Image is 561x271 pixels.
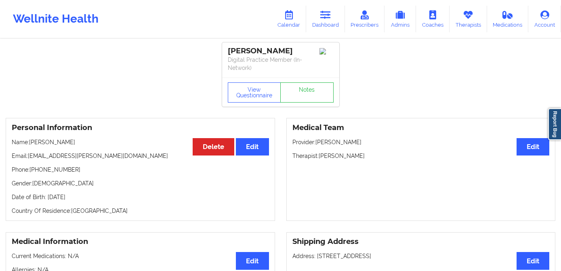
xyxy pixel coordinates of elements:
[12,166,269,174] p: Phone: [PHONE_NUMBER]
[292,237,550,246] h3: Shipping Address
[292,152,550,160] p: Therapist: [PERSON_NAME]
[280,82,334,103] a: Notes
[319,48,334,55] img: Image%2Fplaceholer-image.png
[528,6,561,32] a: Account
[228,56,334,72] p: Digital Practice Member (In-Network)
[228,46,334,56] div: [PERSON_NAME]
[292,252,550,260] p: Address: [STREET_ADDRESS]
[517,138,549,155] button: Edit
[345,6,385,32] a: Prescribers
[12,152,269,160] p: Email: [EMAIL_ADDRESS][PERSON_NAME][DOMAIN_NAME]
[12,237,269,246] h3: Medical Information
[236,252,269,269] button: Edit
[416,6,450,32] a: Coaches
[12,179,269,187] p: Gender: [DEMOGRAPHIC_DATA]
[12,207,269,215] p: Country Of Residence: [GEOGRAPHIC_DATA]
[450,6,487,32] a: Therapists
[193,138,234,155] button: Delete
[548,108,561,140] a: Report Bug
[517,252,549,269] button: Edit
[385,6,416,32] a: Admins
[236,138,269,155] button: Edit
[12,123,269,132] h3: Personal Information
[306,6,345,32] a: Dashboard
[487,6,529,32] a: Medications
[292,138,550,146] p: Provider: [PERSON_NAME]
[12,138,269,146] p: Name: [PERSON_NAME]
[271,6,306,32] a: Calendar
[292,123,550,132] h3: Medical Team
[12,193,269,201] p: Date of Birth: [DATE]
[12,252,269,260] p: Current Medications: N/A
[228,82,281,103] button: View Questionnaire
